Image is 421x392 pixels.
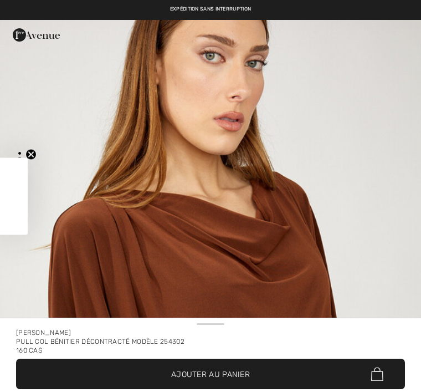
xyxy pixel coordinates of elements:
button: Close teaser [25,149,37,160]
button: Ajouter au panier [16,359,405,389]
div: Pull col bénitier décontracté Modèle 254302 [16,337,405,346]
img: 1ère Avenue [13,24,60,46]
span: Ajouter au panier [171,368,250,380]
div: [PERSON_NAME] [16,328,405,337]
span: 160 CA$ [16,347,42,354]
a: 1ère Avenue [13,30,60,39]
